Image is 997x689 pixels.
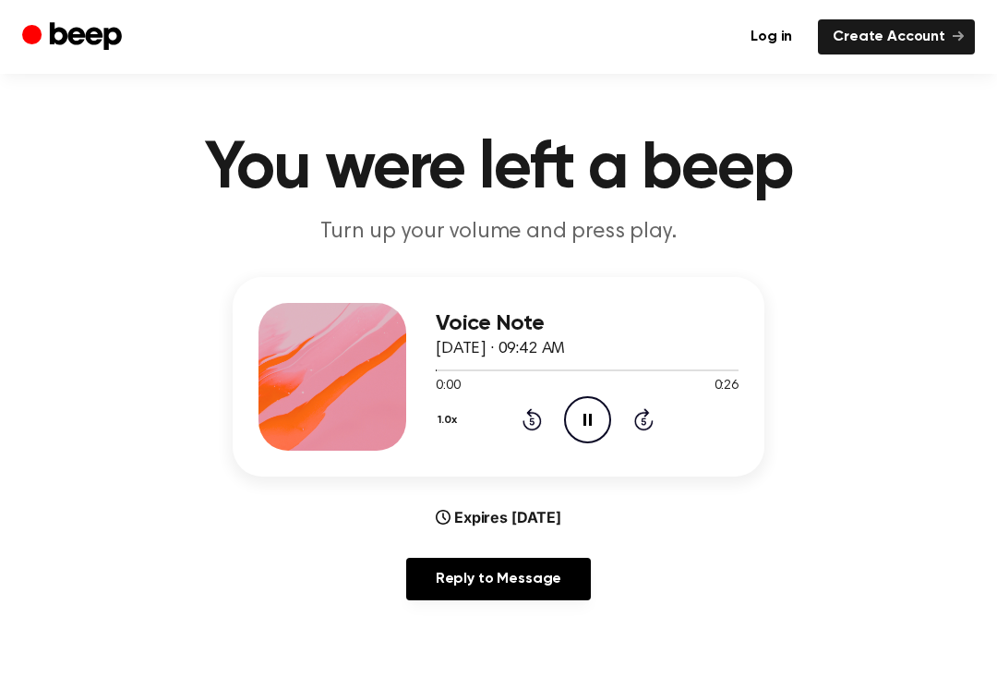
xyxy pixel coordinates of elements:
[406,558,591,600] a: Reply to Message
[736,19,807,54] a: Log in
[715,377,739,396] span: 0:26
[26,136,971,202] h1: You were left a beep
[436,341,565,357] span: [DATE] · 09:42 AM
[436,405,464,436] button: 1.0x
[818,19,975,54] a: Create Account
[436,377,460,396] span: 0:00
[436,506,561,528] div: Expires [DATE]
[436,311,739,336] h3: Voice Note
[22,19,126,55] a: Beep
[144,217,853,248] p: Turn up your volume and press play.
